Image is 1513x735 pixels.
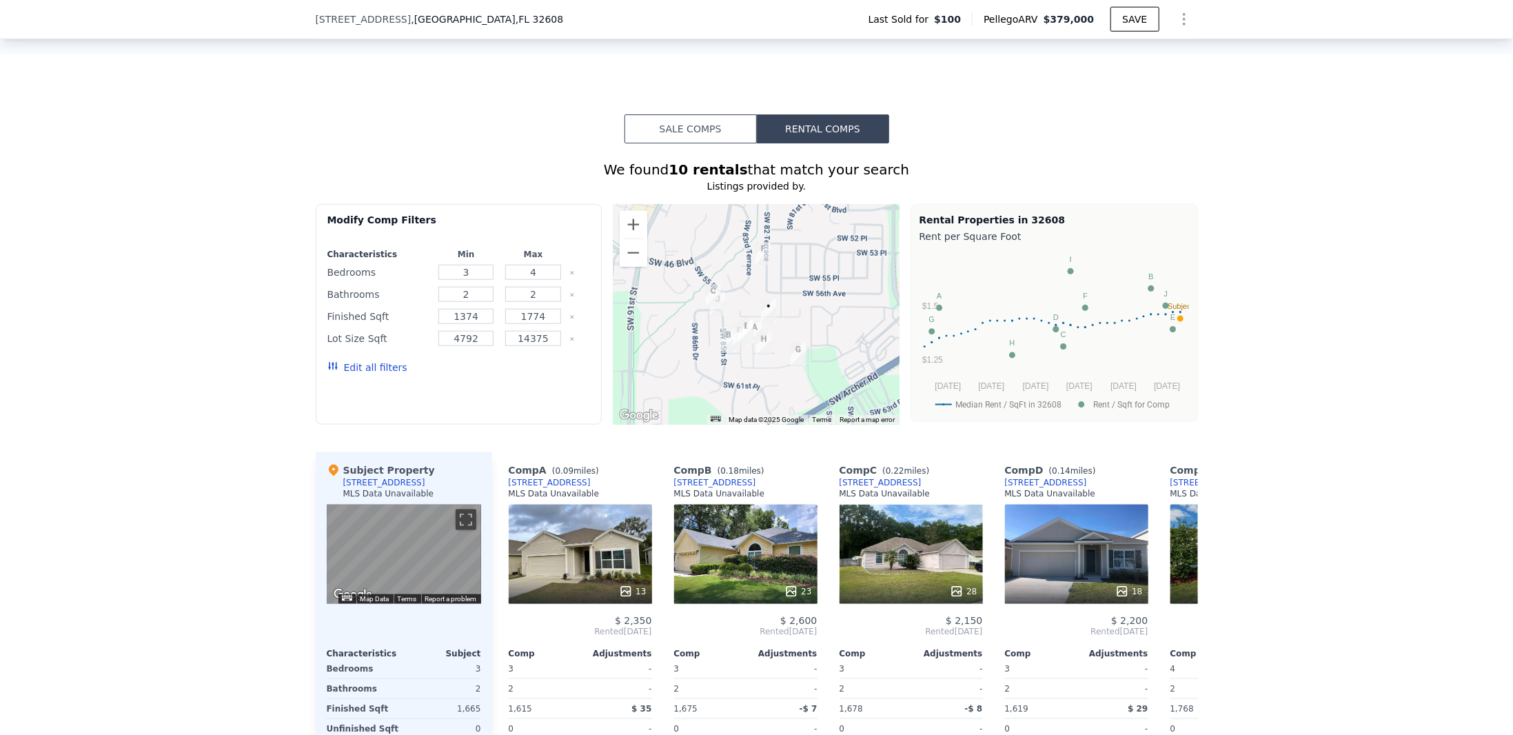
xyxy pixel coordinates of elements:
button: Keyboard shortcuts [342,595,352,601]
span: Rented [DATE] [1005,626,1148,637]
div: Adjustments [1077,648,1148,659]
span: , FL 32608 [516,14,563,25]
span: 1,619 [1005,704,1028,714]
span: ( miles) [547,466,605,476]
span: [STREET_ADDRESS] [316,12,412,26]
text: [DATE] [1110,381,1137,391]
button: Toggle fullscreen view [456,510,476,530]
a: [STREET_ADDRESS] [840,477,922,488]
button: Zoom out [620,239,647,267]
div: - [1079,679,1148,698]
span: -$ 8 [965,704,983,714]
button: Show Options [1170,6,1198,33]
div: Comp C [840,463,935,477]
text: $1.5 [922,301,939,311]
div: Subject Property [327,463,435,477]
div: 28 [950,585,977,598]
button: Zoom in [620,211,647,239]
button: Rental Comps [757,114,889,143]
div: 2 [1170,679,1239,698]
div: 13 [619,585,646,598]
text: Rent / Sqft for Comp [1093,400,1170,410]
div: 5408 SW 82nd Ter [755,242,771,265]
span: 0 [1005,724,1011,734]
div: Bathrooms [327,679,401,698]
button: SAVE [1110,7,1159,32]
button: Clear [569,336,575,342]
div: MLS Data Unavailable [509,488,600,499]
button: Edit all filters [327,361,407,374]
text: D [1053,313,1059,321]
div: Max [502,249,564,260]
text: H [1009,339,1015,348]
div: - [914,659,983,678]
text: [DATE] [1154,381,1180,391]
span: $ 2,150 [946,615,982,626]
span: $ 29 [1128,704,1148,714]
button: Sale Comps [625,114,757,143]
a: Open this area in Google Maps (opens a new window) [330,586,376,604]
div: Bedrooms [327,659,401,678]
span: $100 [934,12,961,26]
span: -$ 7 [800,704,818,714]
img: Google [330,586,376,604]
text: C [1060,330,1066,339]
span: 1,678 [840,704,863,714]
span: 1,615 [509,704,532,714]
button: Clear [569,292,575,298]
button: Keyboard shortcuts [711,416,720,422]
div: 5925 SW 85th St [721,328,736,352]
text: E [1170,313,1175,321]
div: 5931 SW 83RD TERRACE [747,321,762,344]
span: 1,675 [674,704,698,714]
span: 3 [674,664,680,674]
span: 0 [1170,724,1176,734]
div: 18 [1115,585,1142,598]
span: $ 2,350 [615,615,651,626]
button: Map Data [361,594,389,604]
div: 8215 SW 57th Pl [761,299,776,323]
span: ( miles) [877,466,935,476]
a: Terms (opens in new tab) [813,416,832,423]
a: Open this area in Google Maps (opens a new window) [616,407,662,425]
text: $1.25 [922,355,943,365]
div: 8074 SW 60th Rd [791,343,806,366]
span: ( miles) [712,466,770,476]
div: - [583,679,652,698]
span: 4 [1170,664,1176,674]
span: Rented [DATE] [674,626,818,637]
span: 3 [1005,664,1011,674]
text: [DATE] [935,381,961,391]
div: 5722 SW 85th St [710,292,725,316]
div: [STREET_ADDRESS] [343,477,425,488]
div: Street View [327,505,481,604]
span: ( miles) [1044,466,1101,476]
span: Rented [DATE] [840,626,983,637]
text: I [1069,255,1071,263]
div: - [583,659,652,678]
div: Subject [404,648,481,659]
div: MLS Data Unavailable [1170,488,1261,499]
div: 2 [1005,679,1074,698]
a: Report a map error [840,416,895,423]
div: [STREET_ADDRESS] [509,477,591,488]
text: Subject [1168,303,1193,311]
div: 2 [840,679,908,698]
div: MLS Data Unavailable [1005,488,1096,499]
div: A chart. [920,246,1189,419]
div: - [749,659,818,678]
text: G [928,315,935,323]
div: Comp E [1170,463,1266,477]
div: Finished Sqft [327,699,401,718]
div: Comp B [674,463,770,477]
a: [STREET_ADDRESS] [674,477,756,488]
span: 0 [840,724,845,734]
div: Listings provided by . [316,179,1198,193]
span: 3 [509,664,514,674]
div: Characteristics [327,249,430,260]
span: 0.22 [886,466,904,476]
a: [STREET_ADDRESS] [1170,477,1252,488]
